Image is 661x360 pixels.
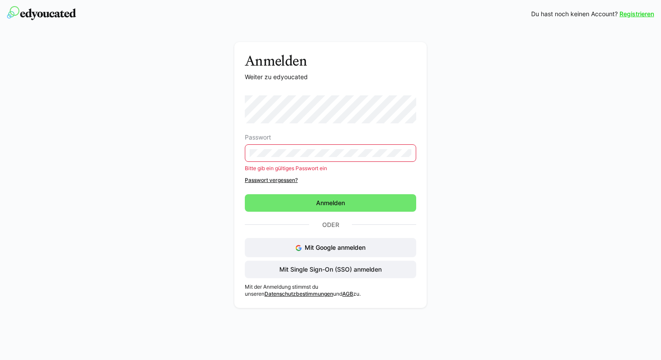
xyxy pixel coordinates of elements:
[309,219,352,231] p: Oder
[7,6,76,20] img: edyoucated
[245,52,416,69] h3: Anmelden
[342,290,353,297] a: AGB
[619,10,654,18] a: Registrieren
[278,265,383,274] span: Mit Single Sign-On (SSO) anmelden
[264,290,333,297] a: Datenschutzbestimmungen
[245,177,416,184] a: Passwort vergessen?
[305,244,365,251] span: Mit Google anmelden
[245,283,416,297] p: Mit der Anmeldung stimmst du unseren und zu.
[245,73,416,81] p: Weiter zu edyoucated
[245,134,271,141] span: Passwort
[315,199,346,207] span: Anmelden
[245,261,416,278] button: Mit Single Sign-On (SSO) anmelden
[531,10,618,18] span: Du hast noch keinen Account?
[245,165,327,171] span: Bitte gib ein gültiges Passwort ein
[245,238,416,257] button: Mit Google anmelden
[245,194,416,212] button: Anmelden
